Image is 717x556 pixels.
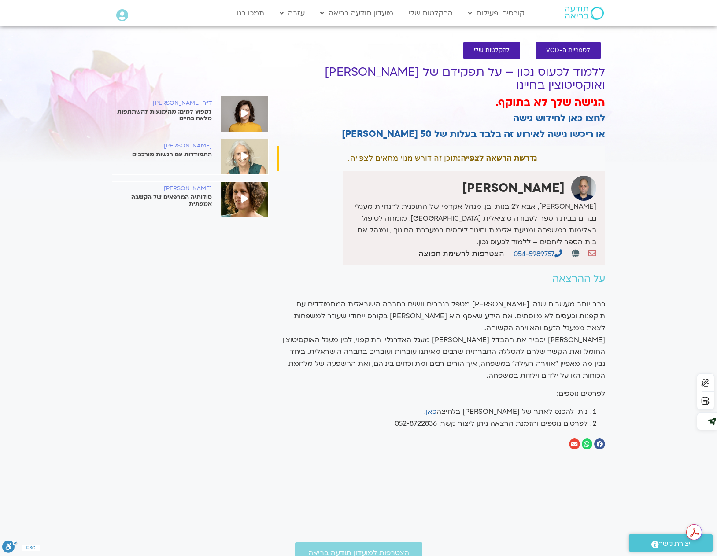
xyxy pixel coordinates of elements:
[233,5,269,22] a: תמכו בנו
[221,182,268,217] img: %D7%99%D7%A2%D7%9C-%D7%A7%D7%95%D7%A8%D7%9F.jpg
[112,100,268,122] a: ד"ר [PERSON_NAME] לקפוץ למים: מהימנעות להשתתפות מלאה בחיים
[571,176,596,201] img: תמיר אשמן
[594,438,605,449] div: שיתוף ב facebook
[112,100,212,107] h6: ד"ר [PERSON_NAME]
[342,128,605,140] a: או ריכשו גישה לאירוע זה בלבד בעלות של 50 [PERSON_NAME]
[277,418,588,430] li: לפרטים נוספים והזמנת הרצאה ניתן ליצור קשר: 052-8722836
[458,154,537,162] strong: נדרשת הרשאה לצפייה:
[112,185,268,207] a: [PERSON_NAME] סודותיה המרפאים של הקשבה אמפתית
[112,185,212,192] h6: [PERSON_NAME]
[629,534,713,552] a: יצירת קשר
[463,42,520,59] a: להקלטות שלי
[282,299,605,380] span: כבר יותר מעשרים שנה, [PERSON_NAME] מטפל בגברים ונשים בחברה הישראלית המתמודדים עם תוקפנות וכעסים ל...
[221,139,268,174] img: WhatsApp-Image-2020-09-25-at-16.50.04-6.jpeg
[582,438,593,449] div: שיתוף ב whatsapp
[546,47,590,54] span: לספריית ה-VOD
[565,7,604,20] img: תודעה בריאה
[345,201,596,248] p: [PERSON_NAME], אבא ל2 בנות ובן, מנהל אקדמי של התוכנית להנחיית מעגלי גברים בבית הספר לעבודה סוציאל...
[462,180,565,196] strong: [PERSON_NAME]
[112,151,212,158] p: התמודדות עם רגשות מורכבים
[277,388,605,400] p: לפרטים נוספים:
[316,5,398,22] a: מועדון תודעה בריאה
[112,143,268,158] a: [PERSON_NAME] התמודדות עם רגשות מורכבים
[418,250,504,258] a: הצטרפות לרשימת תפוצה
[404,5,457,22] a: ההקלטות שלי
[474,47,510,54] span: להקלטות שלי
[112,109,212,122] p: לקפוץ למים: מהימנעות להשתתפות מלאה בחיים
[221,96,268,132] img: %D7%90%D7%A0%D7%90%D7%91%D7%9C%D7%94-%D7%A9%D7%A7%D7%93-2.jpeg
[277,273,605,284] h2: על ההרצאה
[277,406,588,418] li: ניתן להכנס לאתר של [PERSON_NAME] בלחיצה .
[659,538,691,550] span: יצירת קשר
[112,194,212,207] p: סודותיה המרפאים של הקשבה אמפתית
[277,146,605,171] div: תוכן זה דורש מנוי מתאים לצפייה.
[277,66,605,92] h1: ללמוד לכעוס נכון – על תפקידם של [PERSON_NAME] ואוקסיטוצין בחיינו
[277,96,605,110] h3: הגישה שלך לא בתוקף.
[513,112,605,125] a: לחצו כאן לחידוש גישה
[569,438,580,449] div: שיתוף ב email
[275,5,309,22] a: עזרה
[112,143,212,149] h6: [PERSON_NAME]
[536,42,601,59] a: לספריית ה-VOD
[426,407,436,416] a: כאן
[464,5,529,22] a: קורסים ופעילות
[514,249,562,259] a: 054-5989757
